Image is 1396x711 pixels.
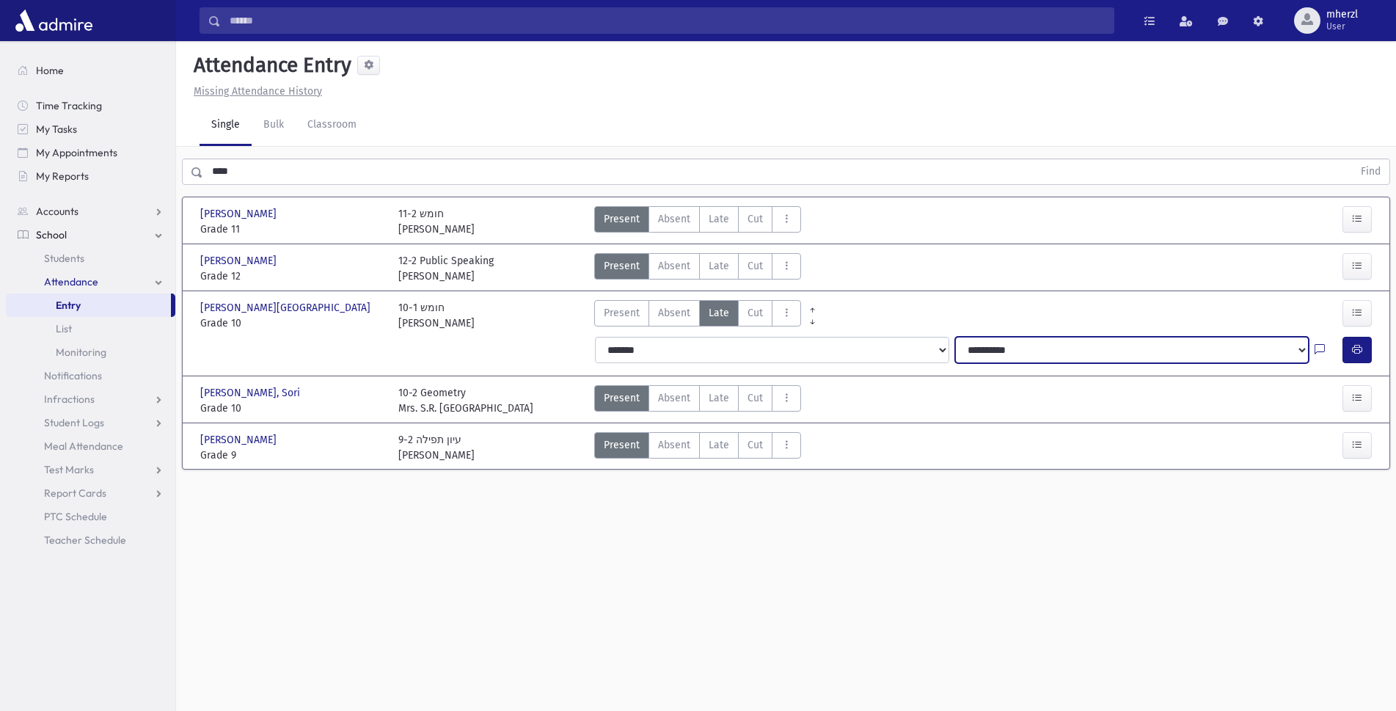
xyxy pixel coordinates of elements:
[6,94,175,117] a: Time Tracking
[44,440,123,453] span: Meal Attendance
[188,53,351,78] h5: Attendance Entry
[6,340,175,364] a: Monitoring
[6,293,171,317] a: Entry
[194,85,322,98] u: Missing Attendance History
[6,317,175,340] a: List
[200,269,384,284] span: Grade 12
[36,64,64,77] span: Home
[6,458,175,481] a: Test Marks
[1352,159,1389,184] button: Find
[709,258,729,274] span: Late
[6,270,175,293] a: Attendance
[748,390,763,406] span: Cut
[44,510,107,523] span: PTC Schedule
[709,437,729,453] span: Late
[36,146,117,159] span: My Appointments
[44,463,94,476] span: Test Marks
[200,316,384,331] span: Grade 10
[398,432,475,463] div: 9-2 עיון תפילה [PERSON_NAME]
[594,206,801,237] div: AttTypes
[748,437,763,453] span: Cut
[398,253,494,284] div: 12-2 Public Speaking [PERSON_NAME]
[604,390,640,406] span: Present
[36,228,67,241] span: School
[44,416,104,429] span: Student Logs
[398,385,533,416] div: 10-2 Geometry Mrs. S.R. [GEOGRAPHIC_DATA]
[1326,9,1358,21] span: mherzl
[6,434,175,458] a: Meal Attendance
[604,211,640,227] span: Present
[709,211,729,227] span: Late
[36,169,89,183] span: My Reports
[12,6,96,35] img: AdmirePro
[398,300,475,331] div: 10-1 חומש [PERSON_NAME]
[6,411,175,434] a: Student Logs
[658,305,690,321] span: Absent
[6,364,175,387] a: Notifications
[6,164,175,188] a: My Reports
[6,387,175,411] a: Infractions
[200,222,384,237] span: Grade 11
[658,390,690,406] span: Absent
[604,258,640,274] span: Present
[658,437,690,453] span: Absent
[748,258,763,274] span: Cut
[594,385,801,416] div: AttTypes
[188,85,322,98] a: Missing Attendance History
[709,390,729,406] span: Late
[748,211,763,227] span: Cut
[44,393,95,406] span: Infractions
[200,432,279,448] span: [PERSON_NAME]
[658,258,690,274] span: Absent
[6,141,175,164] a: My Appointments
[604,305,640,321] span: Present
[594,432,801,463] div: AttTypes
[6,117,175,141] a: My Tasks
[658,211,690,227] span: Absent
[6,247,175,270] a: Students
[398,206,475,237] div: 11-2 חומש [PERSON_NAME]
[44,533,126,547] span: Teacher Schedule
[44,275,98,288] span: Attendance
[200,448,384,463] span: Grade 9
[6,200,175,223] a: Accounts
[44,252,84,265] span: Students
[200,300,373,316] span: [PERSON_NAME][GEOGRAPHIC_DATA]
[56,322,72,335] span: List
[604,437,640,453] span: Present
[44,486,106,500] span: Report Cards
[6,505,175,528] a: PTC Schedule
[6,59,175,82] a: Home
[36,123,77,136] span: My Tasks
[6,481,175,505] a: Report Cards
[1326,21,1358,32] span: User
[56,346,106,359] span: Monitoring
[56,299,81,312] span: Entry
[44,369,102,382] span: Notifications
[594,300,801,331] div: AttTypes
[200,253,279,269] span: [PERSON_NAME]
[6,223,175,247] a: School
[748,305,763,321] span: Cut
[200,105,252,146] a: Single
[200,385,303,401] span: [PERSON_NAME], Sori
[594,253,801,284] div: AttTypes
[6,528,175,552] a: Teacher Schedule
[200,206,279,222] span: [PERSON_NAME]
[252,105,296,146] a: Bulk
[221,7,1114,34] input: Search
[36,205,78,218] span: Accounts
[200,401,384,416] span: Grade 10
[296,105,368,146] a: Classroom
[709,305,729,321] span: Late
[36,99,102,112] span: Time Tracking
